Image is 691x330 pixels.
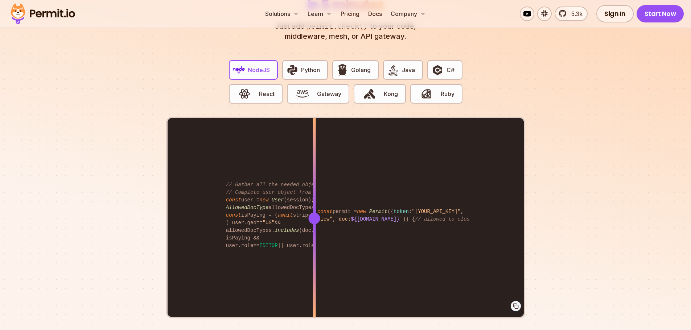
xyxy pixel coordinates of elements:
span: "[YOUR_API_KEY]" [412,209,460,214]
span: Python [301,66,320,74]
button: Solutions [262,7,302,21]
span: new [357,209,366,214]
button: Company [388,7,429,21]
span: User [272,197,284,203]
span: Ruby [441,89,455,98]
a: Sign In [596,5,634,22]
span: `doc: ` [336,216,403,222]
span: ${[DOMAIN_NAME]} [351,216,399,222]
img: C# [431,64,444,76]
img: NodeJS [233,64,245,76]
span: "view" [314,216,333,222]
span: const [226,197,241,203]
span: React [259,89,275,98]
span: role [302,243,314,248]
span: await [278,212,293,218]
span: includes [275,227,299,233]
img: Ruby [420,88,432,100]
span: // Complete user object from DB (based on session object, only 3 DB queries...) [226,189,467,195]
code: user = (session); doc = ( , , session. ); allowedDocTypes = (user. ); isPaying = ( stripeWrapper.... [221,175,470,255]
img: React [238,88,251,100]
a: Docs [365,7,385,21]
img: Kong [363,88,376,100]
a: Pricing [338,7,362,21]
span: Gateway [317,89,341,98]
span: // allowed to close issue [415,216,491,222]
span: EDITOR [259,243,277,248]
img: Python [286,64,299,76]
span: NodeJS [248,66,270,74]
span: Permit [369,209,387,214]
span: role [241,243,254,248]
img: Gateway [296,88,309,100]
a: 5.3k [555,7,588,21]
span: // Gather all the needed objects for the permission check [226,182,400,188]
span: const [317,209,333,214]
img: Permit logo [7,1,78,26]
code: { } ; permit = ({ : , }); ( permit. (user, , )) { } [221,202,470,229]
span: Kong [384,89,398,98]
button: Learn [305,7,335,21]
span: 5.3k [567,9,583,18]
span: new [259,197,268,203]
p: Just add to your code, middleware, mesh, or API gateway. [267,21,424,41]
span: Golang [351,66,371,74]
span: C# [447,66,455,74]
span: Java [402,66,415,74]
span: geo [247,220,256,226]
img: Golang [336,64,349,76]
span: "US" [263,220,275,226]
img: Java [387,64,399,76]
span: token [394,209,409,214]
a: Start Now [637,5,684,22]
span: AllowedDocType [226,205,269,210]
span: const [226,212,241,218]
